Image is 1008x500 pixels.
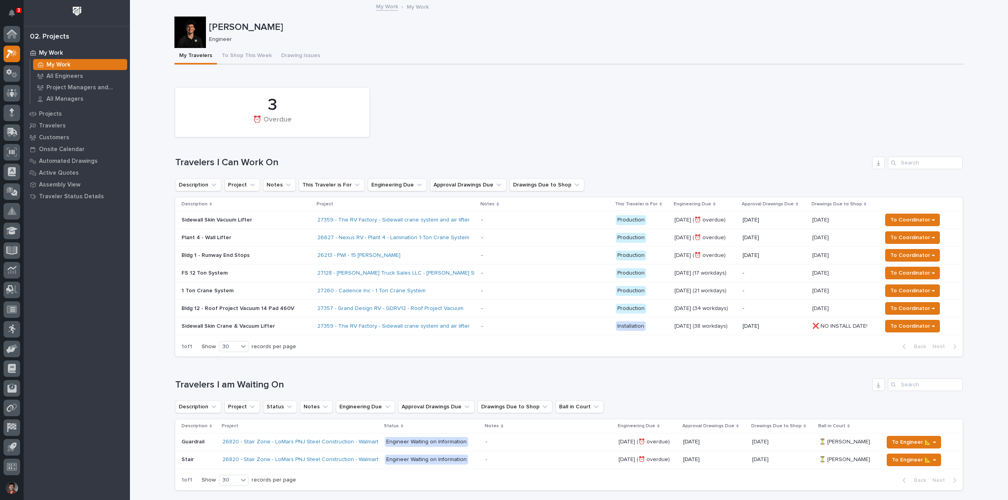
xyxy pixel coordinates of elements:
[742,200,794,208] p: Approval Drawings Due
[46,73,83,80] p: All Engineers
[743,234,806,241] p: [DATE]
[896,343,929,350] button: Back
[30,82,130,93] a: Project Managers and Engineers
[615,200,658,208] p: This Traveler is For
[182,252,311,259] p: Bldg 1 - Runway End Stops
[17,7,20,13] p: 3
[743,217,806,223] p: [DATE]
[39,181,80,188] p: Assembly View
[890,321,935,331] span: To Coordinator →
[24,131,130,143] a: Customers
[618,422,655,430] p: Engineering Due
[30,70,130,81] a: All Engineers
[674,217,736,223] p: [DATE] (⏰ overdue)
[175,433,963,451] tr: GuardrailGuardrail 26820 - Stair Zone - LoMars PNJ Steel Construction - Walmart Stair Engineer Wa...
[885,249,940,262] button: To Coordinator →
[674,323,736,330] p: [DATE] (38 workdays)
[616,233,646,243] div: Production
[682,422,734,430] p: Approval Drawings Due
[175,379,869,391] h1: Travelers I am Waiting On
[481,323,483,330] div: -
[10,9,20,22] div: Notifications3
[885,231,940,244] button: To Coordinator →
[182,455,195,463] p: Stair
[398,400,474,413] button: Approval Drawings Due
[929,477,963,484] button: Next
[24,167,130,179] a: Active Quotes
[885,320,940,332] button: To Coordinator →
[385,437,468,447] div: Engineer Waiting on Information
[430,179,506,191] button: Approval Drawings Due
[888,378,963,391] input: Search
[478,400,552,413] button: Drawings Due to Shop
[209,36,958,43] p: Engineer
[336,400,395,413] button: Engineering Due
[385,455,468,465] div: Engineer Waiting on Information
[890,215,935,225] span: To Coordinator →
[24,108,130,120] a: Projects
[39,170,79,177] p: Active Quotes
[70,4,84,18] img: Workspace Logo
[30,33,69,41] div: 02. Projects
[222,439,391,445] a: 26820 - Stair Zone - LoMars PNJ Steel Construction - Walmart Stair
[480,200,495,208] p: Notes
[182,270,311,277] p: FS 12 Ton System
[812,321,869,330] p: ❌ NO INSTALL DATE!
[224,400,260,413] button: Project
[317,217,470,223] a: 27359 - The RV Factory - Sidewall crane system and air lifter
[368,179,427,191] button: Engineering Due
[619,437,671,445] p: [DATE] (⏰ overdue)
[317,252,400,259] a: 26213 - PWI - 15 [PERSON_NAME]
[209,22,961,33] p: [PERSON_NAME]
[616,286,646,296] div: Production
[481,252,483,259] div: -
[39,134,69,141] p: Customers
[481,270,483,277] div: -
[317,305,463,312] a: 27357 - Grand Design RV - GDRV12 - Roof Project Vacuum
[819,437,872,445] p: ⏳ [PERSON_NAME]
[812,233,830,241] p: [DATE]
[39,146,85,153] p: Onsite Calendar
[202,343,216,350] p: Show
[39,50,63,57] p: My Work
[39,193,104,200] p: Traveler Status Details
[619,455,671,463] p: [DATE] (⏰ overdue)
[812,251,830,259] p: [DATE]
[252,343,296,350] p: records per page
[46,96,83,103] p: All Managers
[46,61,70,68] p: My Work
[885,267,940,279] button: To Coordinator →
[892,455,936,465] span: To Engineer 📐 →
[743,270,806,277] p: -
[683,456,746,463] p: [DATE]
[300,400,333,413] button: Notes
[674,305,736,312] p: [DATE] (34 workdays)
[743,288,806,294] p: -
[885,214,940,226] button: To Coordinator →
[39,111,62,118] p: Projects
[24,179,130,190] a: Assembly View
[182,323,311,330] p: Sidewall Skin Crane & Vacuum Lifter
[252,477,296,483] p: records per page
[616,215,646,225] div: Production
[743,252,806,259] p: [DATE]
[909,477,926,484] span: Back
[24,143,130,155] a: Onsite Calendar
[812,200,862,208] p: Drawings Due to Shop
[818,422,845,430] p: Ball in Court
[182,288,311,294] p: 1 Ton Crane System
[175,317,963,335] tr: Sidewall Skin Crane & Vacuum Lifter27359 - The RV Factory - Sidewall crane system and air lifter ...
[175,470,198,490] p: 1 of 1
[317,270,492,277] a: 27128 - [PERSON_NAME] Truck Sales LLC - [PERSON_NAME] Systems
[263,179,296,191] button: Notes
[888,157,963,169] input: Search
[616,268,646,278] div: Production
[812,268,830,277] p: [DATE]
[175,179,221,191] button: Description
[175,400,221,413] button: Description
[481,288,483,294] div: -
[175,282,963,300] tr: 1 Ton Crane System27260 - Cadence Inc - 1 Ton Crane System - Production[DATE] (21 workdays)-[DATE...
[556,400,604,413] button: Ball in Court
